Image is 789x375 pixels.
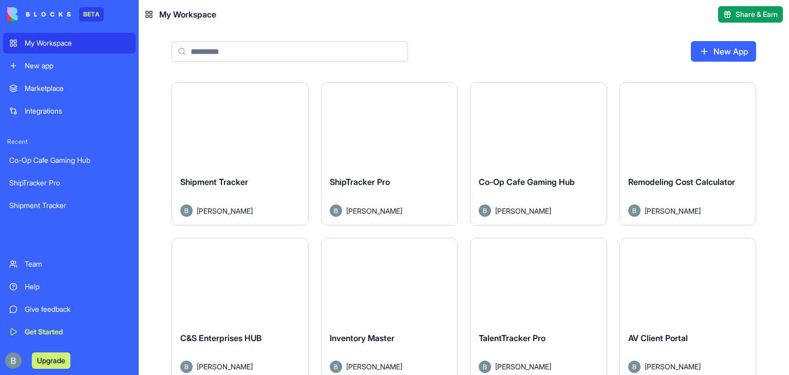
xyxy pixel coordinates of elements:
div: Integrations [25,106,129,116]
span: Share & Earn [736,9,778,20]
span: Shipment Tracker [180,177,248,187]
div: Team [25,259,129,269]
button: Share & Earn [718,6,783,23]
a: Co-Op Cafe Gaming HubAvatar[PERSON_NAME] [470,82,607,226]
div: Get Started [25,327,129,337]
a: Help [3,276,136,297]
button: Upgrade [32,352,70,369]
img: Avatar [330,204,342,217]
a: Co-Op Cafe Gaming Hub [3,150,136,171]
span: Inventory Master [330,333,394,343]
span: C&S Enterprises HUB [180,333,261,343]
img: Avatar [180,361,193,373]
a: New app [3,55,136,76]
a: BETA [7,7,104,22]
span: [PERSON_NAME] [346,361,402,372]
span: Co-Op Cafe Gaming Hub [479,177,575,187]
span: [PERSON_NAME] [346,205,402,216]
a: New App [691,41,756,62]
a: Get Started [3,322,136,342]
span: TalentTracker Pro [479,333,546,343]
img: Avatar [479,204,491,217]
a: Upgrade [32,355,70,365]
div: Marketplace [25,83,129,93]
div: Shipment Tracker [9,200,129,211]
img: logo [7,7,71,22]
a: ShipTracker ProAvatar[PERSON_NAME] [321,82,458,226]
a: Integrations [3,101,136,121]
a: Marketplace [3,78,136,99]
span: ShipTracker Pro [330,177,390,187]
div: My Workspace [25,38,129,48]
img: Avatar [330,361,342,373]
span: My Workspace [159,8,216,21]
span: [PERSON_NAME] [197,361,253,372]
div: Co-Op Cafe Gaming Hub [9,155,129,165]
img: Avatar [628,361,641,373]
img: Avatar [479,361,491,373]
span: [PERSON_NAME] [645,361,701,372]
span: Recent [3,138,136,146]
div: BETA [79,7,104,22]
span: AV Client Portal [628,333,688,343]
img: ACg8ocIug40qN1SCXJiinWdltW7QsPxROn8ZAVDlgOtPD8eQfXIZmw=s96-c [5,352,22,369]
a: Team [3,254,136,274]
a: Shipment Tracker [3,195,136,216]
span: [PERSON_NAME] [197,205,253,216]
div: ShipTracker Pro [9,178,129,188]
span: [PERSON_NAME] [645,205,701,216]
div: Give feedback [25,304,129,314]
div: Help [25,282,129,292]
div: New app [25,61,129,71]
span: Remodeling Cost Calculator [628,177,735,187]
span: [PERSON_NAME] [495,205,551,216]
a: My Workspace [3,33,136,53]
img: Avatar [180,204,193,217]
img: Avatar [628,204,641,217]
a: Shipment TrackerAvatar[PERSON_NAME] [172,82,309,226]
a: ShipTracker Pro [3,173,136,193]
span: [PERSON_NAME] [495,361,551,372]
a: Remodeling Cost CalculatorAvatar[PERSON_NAME] [619,82,757,226]
a: Give feedback [3,299,136,320]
